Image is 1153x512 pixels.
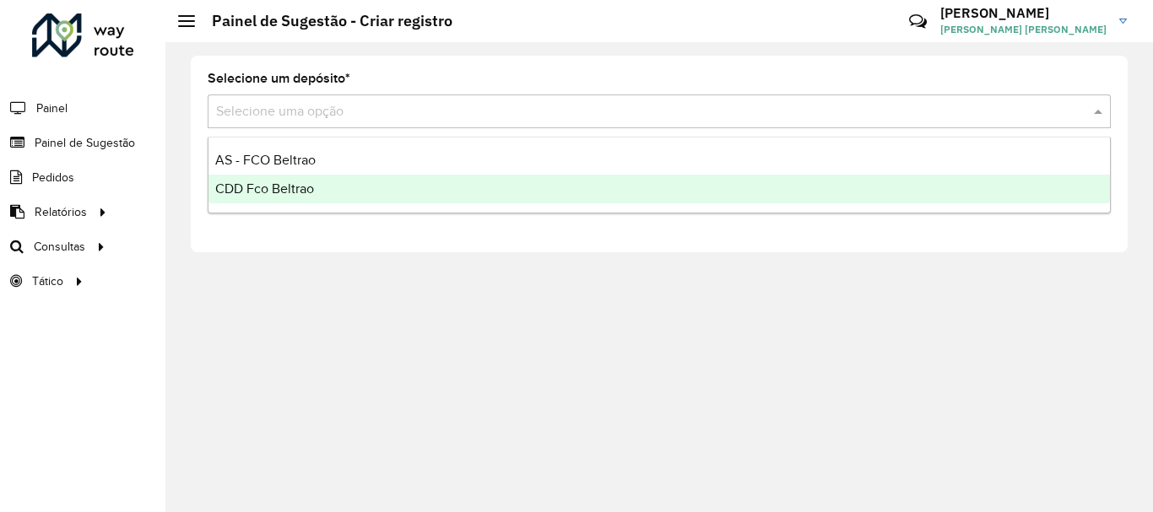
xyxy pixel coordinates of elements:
ng-dropdown-panel: Options list [208,137,1111,213]
label: Selecione um depósito [208,68,350,89]
span: [PERSON_NAME] [PERSON_NAME] [940,22,1107,37]
h3: [PERSON_NAME] [940,5,1107,21]
span: Tático [32,272,63,290]
span: Painel [36,100,68,117]
span: Relatórios [35,203,87,221]
span: Pedidos [32,169,74,186]
a: Contato Rápido [900,3,936,40]
span: CDD Fco Beltrao [215,181,314,196]
span: AS - FCO Beltrao [215,153,316,167]
h2: Painel de Sugestão - Criar registro [195,12,452,30]
span: Consultas [34,238,85,256]
span: Painel de Sugestão [35,134,135,152]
